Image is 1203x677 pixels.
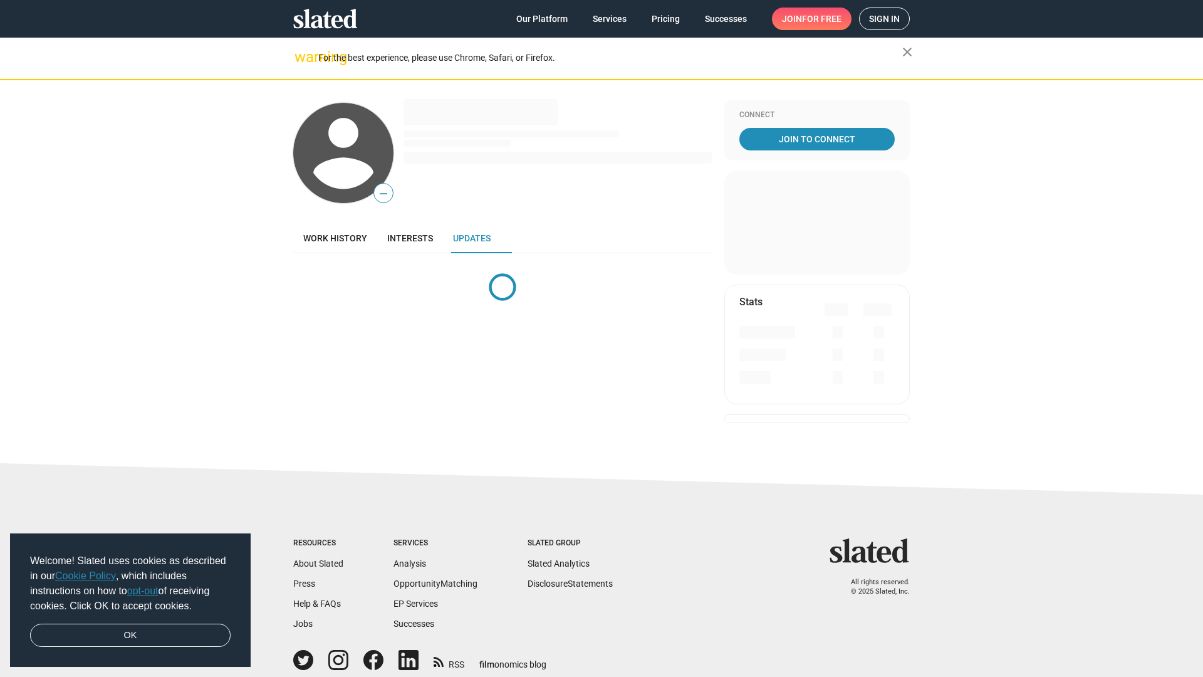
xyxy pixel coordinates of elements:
a: Joinfor free [772,8,851,30]
a: About Slated [293,559,343,569]
mat-icon: warning [294,50,310,65]
div: Services [393,538,477,548]
div: Slated Group [528,538,613,548]
span: Our Platform [516,8,568,30]
a: Interests [377,223,443,253]
span: Welcome! Slated uses cookies as described in our , which includes instructions on how to of recei... [30,554,231,614]
span: Join [782,8,841,30]
span: Successes [705,8,747,30]
a: Join To Connect [739,128,895,150]
a: Analysis [393,559,426,569]
a: DisclosureStatements [528,579,613,589]
mat-card-title: Stats [739,295,763,308]
a: filmonomics blog [479,649,546,671]
a: Work history [293,223,377,253]
span: for free [802,8,841,30]
span: Services [593,8,627,30]
span: — [374,186,393,202]
span: Pricing [652,8,680,30]
span: Updates [453,233,491,243]
div: Connect [739,110,895,120]
span: Interests [387,233,433,243]
span: Sign in [869,8,900,29]
a: Services [583,8,637,30]
span: Join To Connect [742,128,892,150]
a: Our Platform [506,8,578,30]
a: EP Services [393,599,438,609]
a: Press [293,579,315,589]
a: dismiss cookie message [30,624,231,648]
p: All rights reserved. © 2025 Slated, Inc. [838,578,910,596]
a: Slated Analytics [528,559,590,569]
a: opt-out [127,585,159,596]
a: OpportunityMatching [393,579,477,589]
a: Pricing [642,8,690,30]
span: Work history [303,233,367,243]
mat-icon: close [900,45,915,60]
span: film [479,659,494,669]
a: Successes [695,8,757,30]
a: Updates [443,223,501,253]
a: Cookie Policy [55,570,116,581]
div: For the best experience, please use Chrome, Safari, or Firefox. [318,50,902,66]
div: Resources [293,538,343,548]
a: Help & FAQs [293,599,341,609]
a: Jobs [293,619,313,629]
a: RSS [434,651,464,671]
div: cookieconsent [10,533,251,668]
a: Successes [393,619,434,629]
a: Sign in [859,8,910,30]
